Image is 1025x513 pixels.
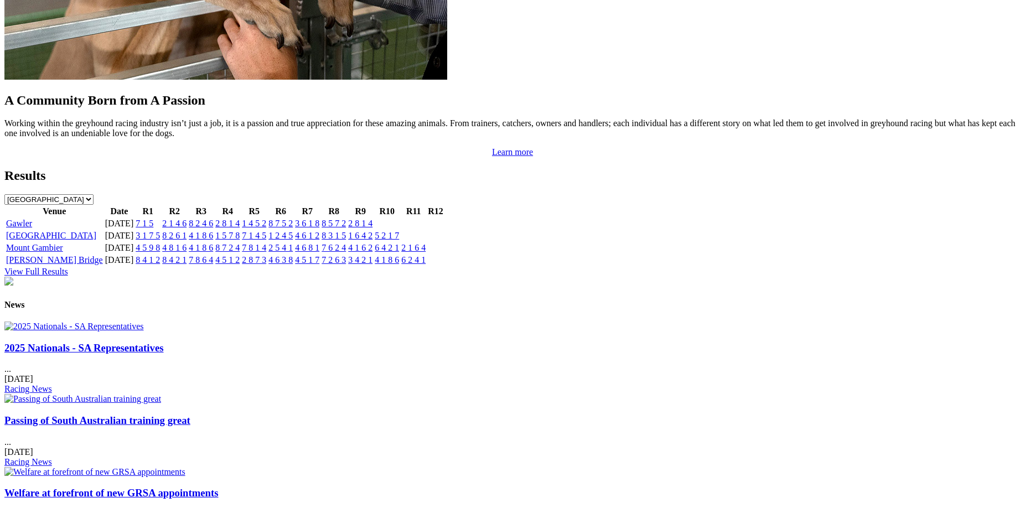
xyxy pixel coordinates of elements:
[6,219,32,228] a: Gawler
[268,255,293,265] a: 4 6 3 8
[6,243,63,252] a: Mount Gambier
[268,231,293,240] a: 1 2 4 5
[4,414,1021,467] div: ...
[4,277,13,286] img: chasers_homepage.jpg
[6,255,103,265] a: [PERSON_NAME] Bridge
[4,118,1021,138] p: Working within the greyhound racing industry isn’t just a job, it is a passion and true appreciat...
[401,243,426,252] a: 2 1 6 4
[4,384,52,393] a: Racing News
[105,206,134,217] th: Date
[322,219,346,228] a: 8 5 7 2
[105,242,134,253] td: [DATE]
[4,342,163,354] a: 2025 Nationals - SA Representatives
[4,168,1021,183] h2: Results
[401,206,426,217] th: R11
[4,467,185,477] img: Welfare at forefront of new GRSA appointments
[294,206,320,217] th: R7
[375,255,399,265] a: 4 1 8 6
[136,243,160,252] a: 4 5 9 8
[321,206,346,217] th: R8
[348,219,372,228] a: 2 8 1 4
[189,255,213,265] a: 7 8 6 4
[135,206,161,217] th: R1
[215,206,240,217] th: R4
[268,206,293,217] th: R6
[162,219,187,228] a: 2 1 4 6
[492,147,533,157] a: Learn more
[136,255,160,265] a: 8 4 1 2
[189,231,213,240] a: 4 1 8 6
[162,206,187,217] th: R2
[105,230,134,241] td: [DATE]
[4,487,219,499] a: Welfare at forefront of new GRSA appointments
[4,394,161,404] img: Passing of South Australian training great
[188,206,214,217] th: R3
[162,243,187,252] a: 4 8 1 6
[215,231,240,240] a: 1 5 7 8
[4,322,144,331] img: 2025 Nationals - SA Representatives
[6,231,96,240] a: [GEOGRAPHIC_DATA]
[162,231,187,240] a: 8 2 6 1
[215,219,240,228] a: 2 8 1 4
[322,243,346,252] a: 7 6 2 4
[241,206,267,217] th: R5
[215,243,240,252] a: 8 7 2 4
[4,457,52,467] a: Racing News
[268,243,293,252] a: 2 5 4 1
[427,206,444,217] th: R12
[215,255,240,265] a: 4 5 1 2
[4,374,33,384] span: [DATE]
[242,231,266,240] a: 7 1 4 5
[4,414,190,426] a: Passing of South Australian training great
[242,243,266,252] a: 7 8 1 4
[136,231,160,240] a: 3 1 7 5
[4,267,68,276] a: View Full Results
[136,219,153,228] a: 7 1 5
[4,342,1021,395] div: ...
[162,255,187,265] a: 8 4 2 1
[105,255,134,266] td: [DATE]
[242,219,266,228] a: 1 4 5 2
[322,231,346,240] a: 8 3 1 5
[348,206,373,217] th: R9
[348,231,372,240] a: 1 6 4 2
[4,93,1021,108] h2: A Community Born from A Passion
[401,255,426,265] a: 6 2 4 1
[242,255,266,265] a: 2 8 7 3
[4,300,1021,310] h4: News
[295,219,319,228] a: 3 6 1 8
[189,219,213,228] a: 8 2 4 6
[105,218,134,229] td: [DATE]
[375,231,399,240] a: 5 2 1 7
[322,255,346,265] a: 7 2 6 3
[295,255,319,265] a: 4 5 1 7
[375,243,399,252] a: 6 4 2 1
[4,447,33,457] span: [DATE]
[6,206,103,217] th: Venue
[295,243,319,252] a: 4 6 8 1
[295,231,319,240] a: 4 6 1 2
[348,255,372,265] a: 3 4 2 1
[348,243,372,252] a: 4 1 6 2
[268,219,293,228] a: 8 7 5 2
[374,206,400,217] th: R10
[189,243,213,252] a: 4 1 8 6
